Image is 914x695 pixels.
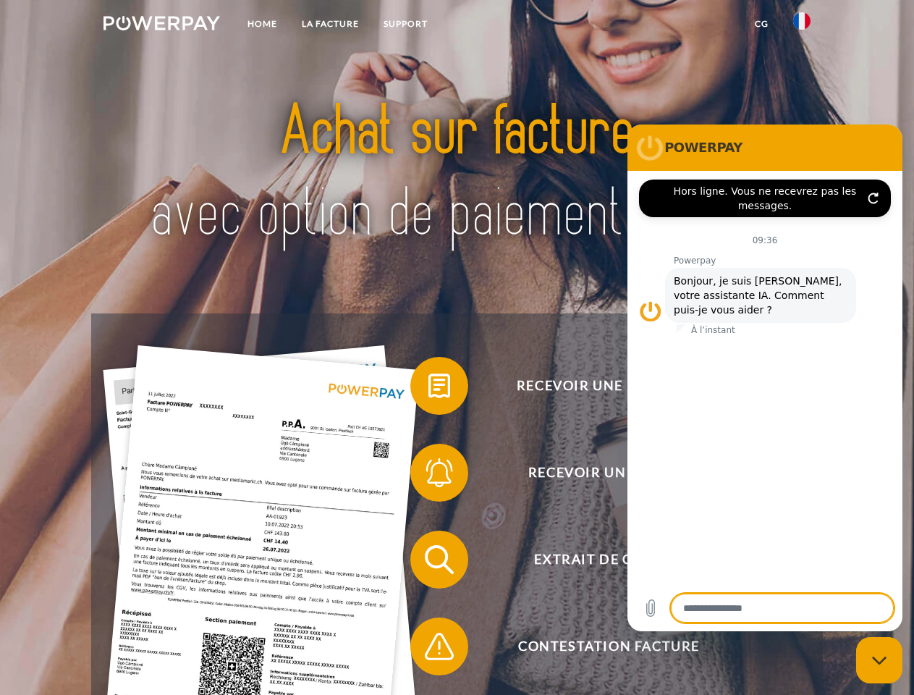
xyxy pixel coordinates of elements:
[431,444,786,502] span: Recevoir un rappel?
[103,16,220,30] img: logo-powerpay-white.svg
[431,618,786,675] span: Contestation Facture
[742,11,781,37] a: CG
[235,11,289,37] a: Home
[289,11,371,37] a: LA FACTURE
[371,11,440,37] a: Support
[138,69,776,277] img: title-powerpay_fr.svg
[410,618,787,675] button: Contestation Facture
[431,357,786,415] span: Recevoir une facture ?
[431,531,786,589] span: Extrait de compte
[627,125,902,631] iframe: Fenêtre de messagerie
[410,357,787,415] button: Recevoir une facture ?
[421,542,457,578] img: qb_search.svg
[421,628,457,665] img: qb_warning.svg
[856,637,902,683] iframe: Bouton de lancement de la fenêtre de messagerie, conversation en cours
[421,368,457,404] img: qb_bill.svg
[793,12,811,30] img: fr
[410,444,787,502] button: Recevoir un rappel?
[410,531,787,589] button: Extrait de compte
[421,455,457,491] img: qb_bell.svg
